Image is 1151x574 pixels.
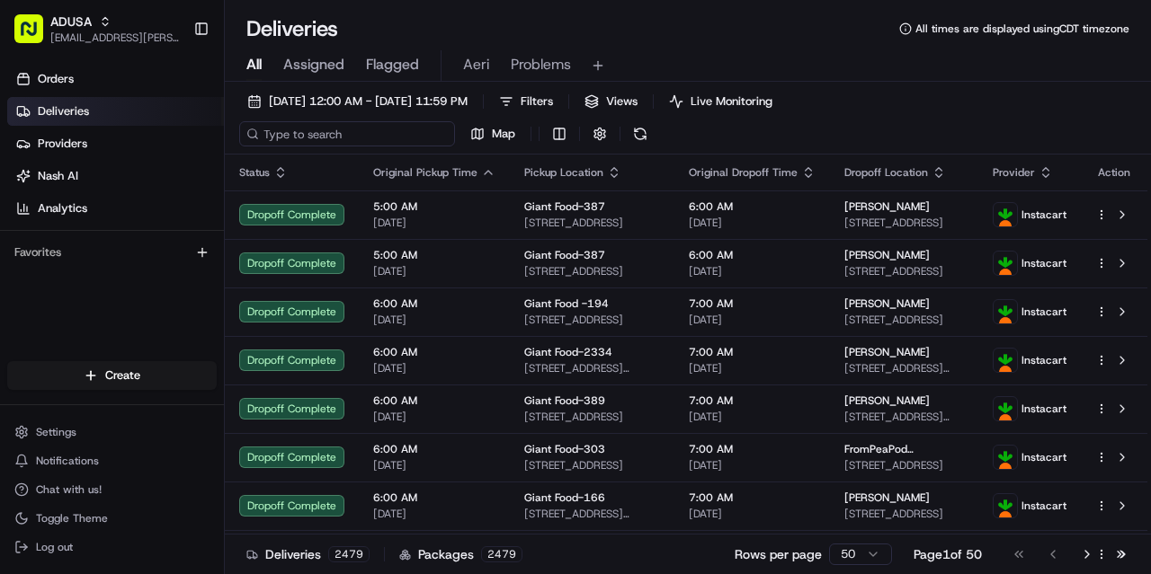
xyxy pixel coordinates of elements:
[524,264,660,278] span: [STREET_ADDRESS]
[38,71,74,87] span: Orders
[735,545,822,563] p: Rows per page
[36,260,138,278] span: Knowledge Base
[844,490,930,505] span: [PERSON_NAME]
[36,540,73,554] span: Log out
[524,507,660,521] span: [STREET_ADDRESS][PERSON_NAME]
[373,165,477,180] span: Original Pickup Time
[524,296,609,311] span: Giant Food -194
[491,89,561,114] button: Filters
[36,511,108,525] span: Toggle Theme
[524,313,660,327] span: [STREET_ADDRESS]
[994,349,1017,372] img: profile_instacart_ahold_partner.png
[7,238,217,267] div: Favorites
[689,345,816,359] span: 7:00 AM
[844,393,930,408] span: [PERSON_NAME]
[689,165,798,180] span: Original Dropoff Time
[7,65,224,93] a: Orders
[306,176,327,198] button: Start new chat
[61,189,228,203] div: We're available if you need us!
[524,410,660,424] span: [STREET_ADDRESS]
[36,425,76,439] span: Settings
[47,115,297,134] input: Clear
[689,248,816,262] span: 6:00 AM
[239,165,270,180] span: Status
[7,162,224,190] a: Nash AI
[1022,450,1066,464] span: Instacart
[373,296,495,311] span: 6:00 AM
[689,264,816,278] span: [DATE]
[179,304,218,317] span: Pylon
[994,494,1017,517] img: profile_instacart_ahold_partner.png
[524,345,612,359] span: Giant Food-2334
[1022,353,1066,367] span: Instacart
[914,545,982,563] div: Page 1 of 50
[689,361,816,375] span: [DATE]
[844,199,930,214] span: [PERSON_NAME]
[524,393,605,408] span: Giant Food-389
[170,260,289,278] span: API Documentation
[994,203,1017,226] img: profile_instacart_ahold_partner.png
[511,54,571,75] span: Problems
[7,129,224,158] a: Providers
[524,248,605,262] span: Giant Food-387
[152,261,166,276] div: 💻
[7,448,217,473] button: Notifications
[366,54,419,75] span: Flagged
[283,54,344,75] span: Assigned
[524,490,605,505] span: Giant Food-166
[915,22,1129,36] span: All times are displayed using CDT timezone
[1022,256,1066,270] span: Instacart
[7,7,186,50] button: ADUSA[EMAIL_ADDRESS][PERSON_NAME][DOMAIN_NAME]
[492,126,515,142] span: Map
[524,216,660,230] span: [STREET_ADDRESS]
[1022,402,1066,416] span: Instacart
[373,490,495,505] span: 6:00 AM
[7,534,217,560] button: Log out
[844,410,964,424] span: [STREET_ADDRESS][PERSON_NAME]
[844,361,964,375] span: [STREET_ADDRESS][PERSON_NAME]
[689,442,816,456] span: 7:00 AM
[246,545,370,563] div: Deliveries
[689,313,816,327] span: [DATE]
[691,93,772,110] span: Live Monitoring
[373,313,495,327] span: [DATE]
[576,89,646,114] button: Views
[373,410,495,424] span: [DATE]
[328,546,370,562] div: 2479
[994,397,1017,420] img: profile_instacart_ahold_partner.png
[50,31,179,45] button: [EMAIL_ADDRESS][PERSON_NAME][DOMAIN_NAME]
[689,393,816,408] span: 7:00 AM
[7,477,217,502] button: Chat with us!
[246,14,338,43] h1: Deliveries
[844,248,930,262] span: [PERSON_NAME]
[239,89,476,114] button: [DATE] 12:00 AM - [DATE] 11:59 PM
[127,303,218,317] a: Powered byPylon
[844,313,964,327] span: [STREET_ADDRESS]
[373,264,495,278] span: [DATE]
[481,546,522,562] div: 2479
[50,13,92,31] button: ADUSA
[689,296,816,311] span: 7:00 AM
[844,165,928,180] span: Dropoff Location
[105,367,140,384] span: Create
[994,446,1017,469] img: profile_instacart_ahold_partner.png
[373,393,495,408] span: 6:00 AM
[994,252,1017,275] img: profile_instacart_ahold_partner.png
[689,410,816,424] span: [DATE]
[38,103,89,119] span: Deliveries
[373,248,495,262] span: 5:00 AM
[524,442,605,456] span: Giant Food-303
[246,54,262,75] span: All
[844,442,964,456] span: FromPeaPod VoyagerIntl
[689,199,816,214] span: 6:00 AM
[1022,499,1066,513] span: Instacart
[373,507,495,521] span: [DATE]
[38,136,87,152] span: Providers
[373,345,495,359] span: 6:00 AM
[524,199,605,214] span: Giant Food-387
[844,216,964,230] span: [STREET_ADDRESS]
[628,121,653,146] button: Refresh
[36,454,99,468] span: Notifications
[844,345,930,359] span: [PERSON_NAME]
